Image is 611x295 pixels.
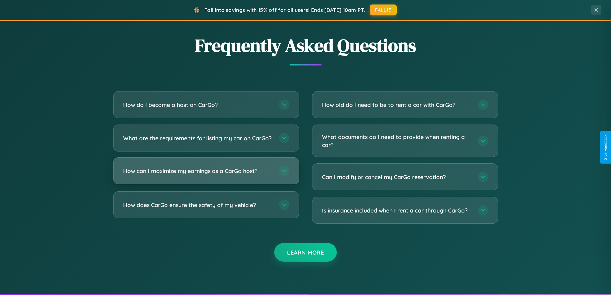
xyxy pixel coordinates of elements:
[123,167,273,175] h3: How can I maximize my earnings as a CarGo host?
[123,101,273,109] h3: How do I become a host on CarGo?
[322,206,471,214] h3: Is insurance included when I rent a car through CarGo?
[113,33,498,58] h2: Frequently Asked Questions
[123,134,273,142] h3: What are the requirements for listing my car on CarGo?
[370,4,397,15] button: FALL15
[603,134,608,161] div: Give Feedback
[204,7,365,13] span: Fall into savings with 15% off for all users! Ends [DATE] 10am PT.
[123,201,273,209] h3: How does CarGo ensure the safety of my vehicle?
[274,243,337,262] button: Learn More
[322,173,471,181] h3: Can I modify or cancel my CarGo reservation?
[322,133,471,149] h3: What documents do I need to provide when renting a car?
[322,101,471,109] h3: How old do I need to be to rent a car with CarGo?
